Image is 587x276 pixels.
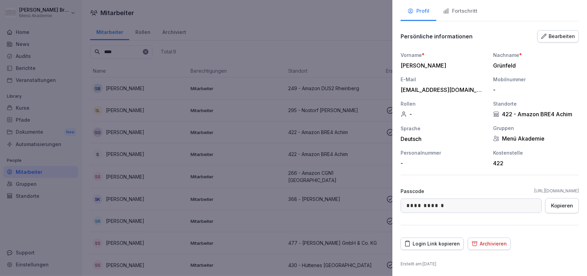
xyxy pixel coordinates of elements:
[401,238,464,250] button: Login Link kopieren
[472,240,507,248] div: Archivieren
[493,160,575,167] div: 422
[493,51,579,59] div: Nachname
[537,30,579,43] button: Bearbeiten
[407,7,429,15] div: Profil
[493,62,575,69] div: Grünfeld
[545,198,579,213] button: Kopieren
[493,149,579,156] div: Kostenstelle
[493,86,575,93] div: -
[493,76,579,83] div: Mobilnummer
[401,125,486,132] div: Sprache
[534,188,579,194] a: [URL][DOMAIN_NAME]
[401,160,483,167] div: -
[401,51,486,59] div: Vorname
[401,188,424,195] p: Passcode
[493,124,579,132] div: Gruppen
[401,2,436,21] button: Profil
[401,100,486,107] div: Rollen
[541,33,575,40] div: Bearbeiten
[443,7,477,15] div: Fortschritt
[493,135,579,142] div: Menü Akademie
[401,33,473,40] p: Persönliche informationen
[404,240,460,248] div: Login Link kopieren
[401,111,486,118] div: -
[468,238,511,250] button: Archivieren
[401,261,579,267] p: Erstellt am : [DATE]
[551,202,573,209] div: Kopieren
[436,2,484,21] button: Fortschritt
[401,76,486,83] div: E-Mail
[401,86,483,93] div: [EMAIL_ADDRESS][DOMAIN_NAME]
[493,100,579,107] div: Standorte
[401,149,486,156] div: Personalnummer
[401,62,483,69] div: [PERSON_NAME]
[401,135,486,142] div: Deutsch
[493,111,579,118] div: 422 - Amazon BRE4 Achim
